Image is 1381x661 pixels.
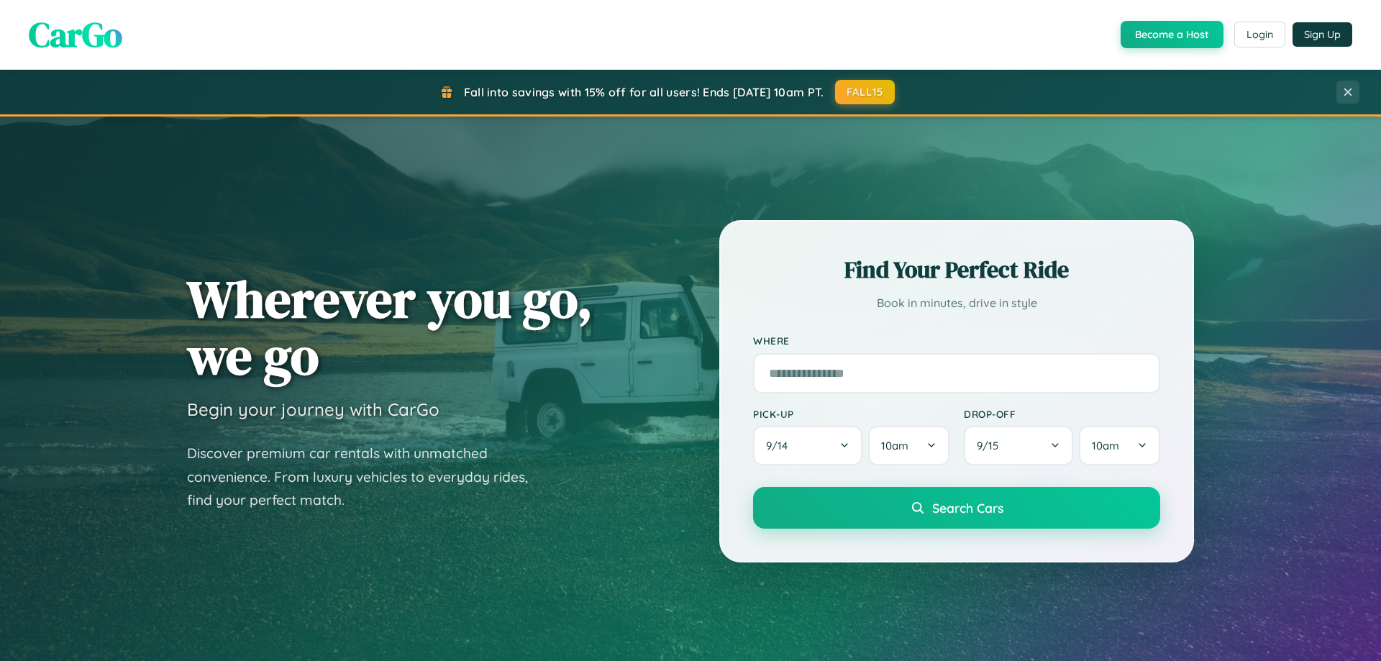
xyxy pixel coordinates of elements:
[1092,439,1119,452] span: 10am
[1079,426,1160,465] button: 10am
[964,426,1073,465] button: 9/15
[753,408,949,420] label: Pick-up
[187,270,593,384] h1: Wherever you go, we go
[1121,21,1223,48] button: Become a Host
[753,293,1160,314] p: Book in minutes, drive in style
[753,254,1160,286] h2: Find Your Perfect Ride
[964,408,1160,420] label: Drop-off
[753,487,1160,529] button: Search Cars
[1293,22,1352,47] button: Sign Up
[187,398,439,420] h3: Begin your journey with CarGo
[1234,22,1285,47] button: Login
[29,11,122,58] span: CarGo
[766,439,795,452] span: 9 / 14
[753,426,862,465] button: 9/14
[932,500,1003,516] span: Search Cars
[753,335,1160,347] label: Where
[187,442,547,512] p: Discover premium car rentals with unmatched convenience. From luxury vehicles to everyday rides, ...
[464,85,824,99] span: Fall into savings with 15% off for all users! Ends [DATE] 10am PT.
[868,426,949,465] button: 10am
[835,80,895,104] button: FALL15
[977,439,1006,452] span: 9 / 15
[881,439,908,452] span: 10am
